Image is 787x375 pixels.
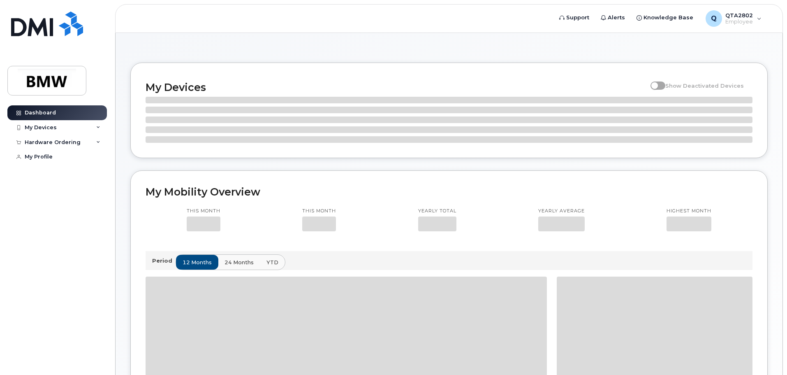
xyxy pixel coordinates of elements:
h2: My Mobility Overview [146,186,752,198]
p: Yearly total [418,208,456,214]
span: YTD [266,259,278,266]
h2: My Devices [146,81,646,93]
p: Yearly average [538,208,585,214]
p: Highest month [667,208,711,214]
span: Show Deactivated Devices [665,82,744,89]
p: This month [302,208,336,214]
input: Show Deactivated Devices [650,78,657,84]
p: Period [152,257,176,265]
span: 24 months [225,259,254,266]
p: This month [187,208,220,214]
